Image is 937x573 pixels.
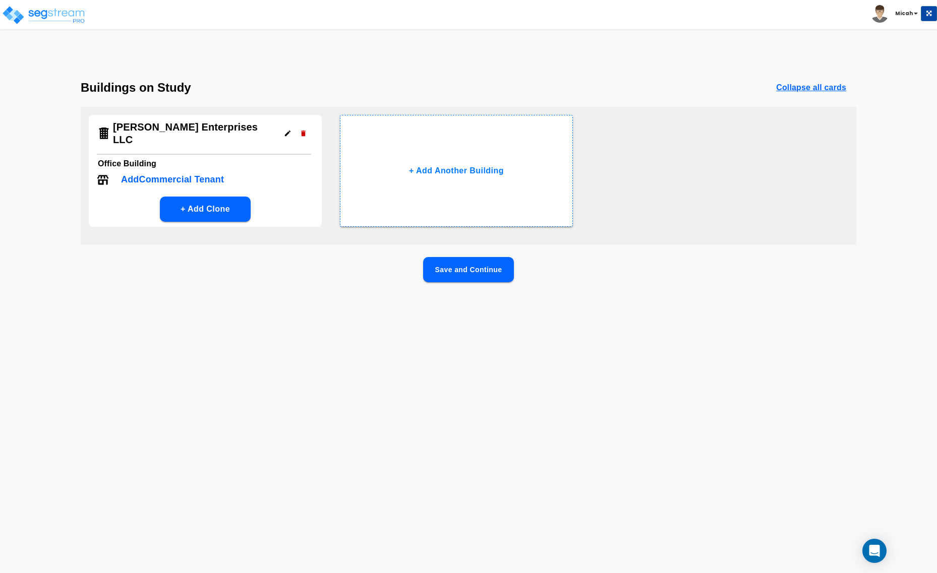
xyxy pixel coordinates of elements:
h6: Office Building [98,157,313,171]
img: Tenant Icon [97,174,109,186]
button: + Add Clone [160,197,251,222]
img: Building Icon [97,126,111,141]
div: Open Intercom Messenger [862,539,887,563]
img: avatar.png [871,5,889,23]
button: + Add Another Building [340,115,573,227]
b: Micah [895,10,913,17]
p: Collapse all cards [776,82,846,94]
p: Add Commercial Tenant [121,173,224,186]
button: Save and Continue [423,257,514,282]
h3: Buildings on Study [81,81,191,95]
h4: [PERSON_NAME] Enterprises LLC [113,121,278,146]
img: logo_pro_r.png [2,5,87,25]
